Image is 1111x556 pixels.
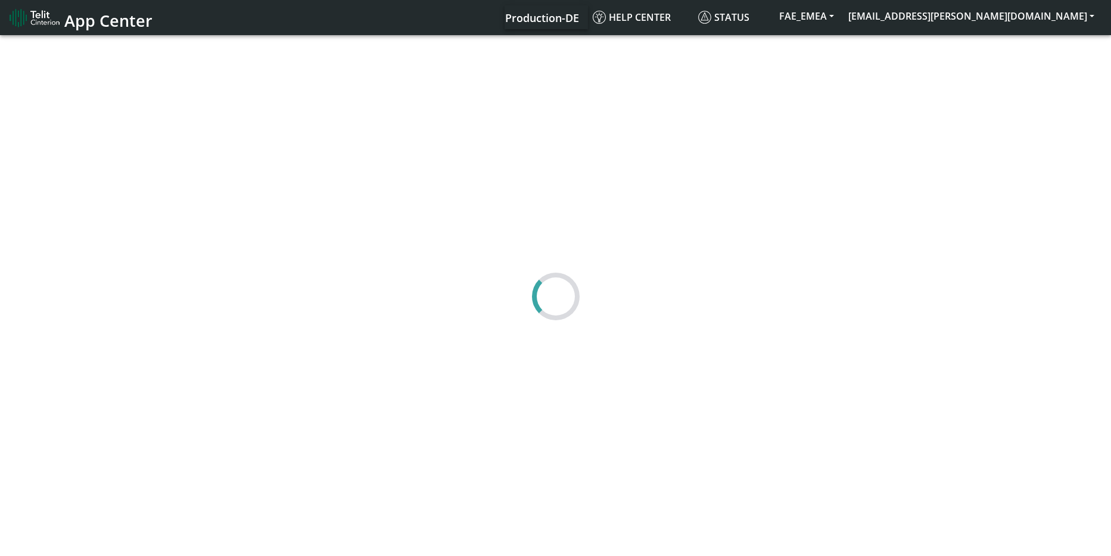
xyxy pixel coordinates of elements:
button: [EMAIL_ADDRESS][PERSON_NAME][DOMAIN_NAME] [841,5,1101,27]
span: App Center [64,10,153,32]
img: logo-telit-cinterion-gw-new.png [10,8,60,27]
button: FAE_EMEA [772,5,841,27]
span: Help center [593,11,671,24]
img: status.svg [698,11,711,24]
img: knowledge.svg [593,11,606,24]
a: App Center [10,5,151,30]
a: Status [693,5,772,29]
span: Status [698,11,749,24]
a: Your current platform instance [505,5,578,29]
span: Production-DE [505,11,579,25]
a: Help center [588,5,693,29]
